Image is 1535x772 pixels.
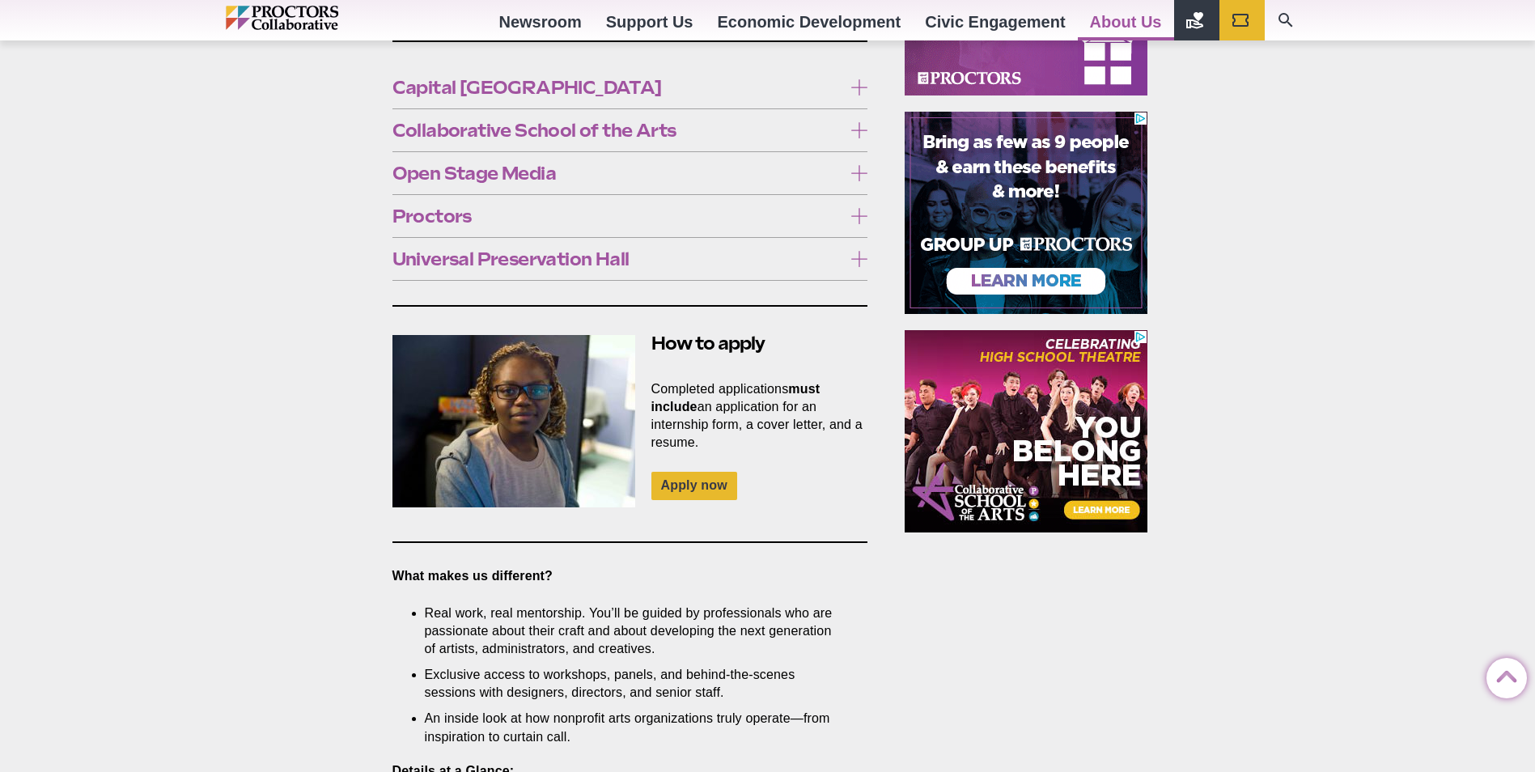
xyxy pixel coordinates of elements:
span: Collaborative School of the Arts [392,121,843,139]
span: Open Stage Media [392,164,843,182]
a: Back to Top [1486,659,1519,691]
li: Exclusive access to workshops, panels, and behind-the-scenes sessions with designers, directors, ... [425,666,844,702]
iframe: Advertisement [905,112,1147,314]
span: Proctors [392,207,843,225]
a: Apply now [651,472,737,500]
li: An inside look at how nonprofit arts organizations truly operate—from inspiration to curtain call. [425,710,844,745]
strong: What makes us different? [392,569,553,583]
h2: How to apply [392,331,868,356]
span: Universal Preservation Hall [392,250,843,268]
iframe: Advertisement [905,330,1147,532]
li: Real work, real mentorship. You’ll be guided by professionals who are passionate about their craf... [425,604,844,658]
span: Capital [GEOGRAPHIC_DATA] [392,78,843,96]
img: Proctors logo [226,6,408,30]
